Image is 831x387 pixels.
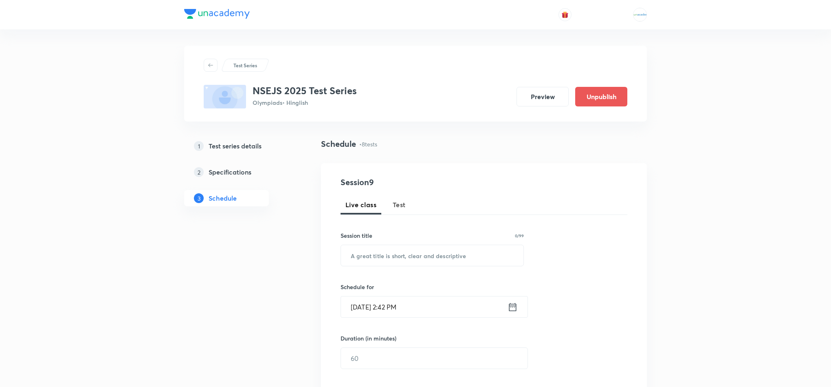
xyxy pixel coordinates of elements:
[359,140,377,148] p: • 8 tests
[341,176,489,188] h4: Session 9
[561,11,569,18] img: avatar
[233,62,257,69] p: Test Series
[517,87,569,106] button: Preview
[393,200,406,210] span: Test
[341,334,396,343] h6: Duration (in minutes)
[194,193,204,203] p: 3
[253,98,357,107] p: Olympiads • Hinglish
[194,167,204,177] p: 2
[341,245,523,266] input: A great title is short, clear and descriptive
[209,141,262,151] h5: Test series details
[575,87,627,106] button: Unpublish
[633,8,647,22] img: MOHAMMED SHOAIB
[345,200,376,210] span: Live class
[558,8,572,21] button: avatar
[341,283,524,291] h6: Schedule for
[341,348,528,369] input: 60
[184,9,250,21] a: Company Logo
[253,85,357,97] h3: NSEJS 2025 Test Series
[515,234,524,238] p: 0/99
[321,138,356,150] h4: Schedule
[184,138,295,154] a: 1Test series details
[204,85,246,108] img: fallback-thumbnail.png
[209,167,251,177] h5: Specifications
[341,231,372,240] h6: Session title
[194,141,204,151] p: 1
[184,9,250,19] img: Company Logo
[209,193,237,203] h5: Schedule
[184,164,295,180] a: 2Specifications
